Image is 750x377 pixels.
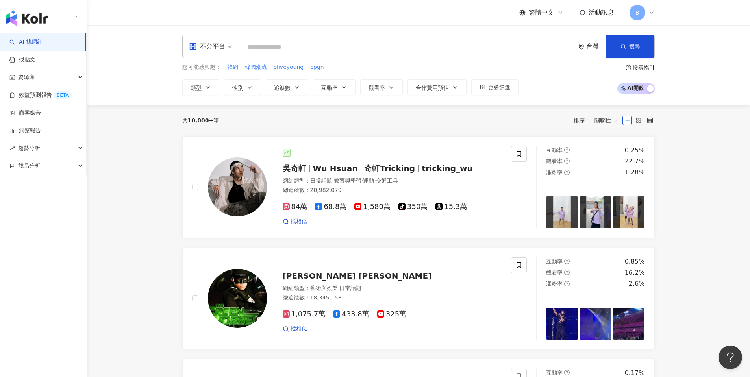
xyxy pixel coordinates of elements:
[266,79,308,95] button: 追蹤數
[625,157,645,166] div: 22.7%
[606,35,654,58] button: 搜尋
[245,63,267,71] span: 韓國潮流
[244,63,267,72] button: 韓國潮流
[313,164,358,173] span: Wu Hsuan
[232,85,243,91] span: 性別
[363,177,374,184] span: 運動
[283,285,502,292] div: 網紅類型 ：
[321,85,338,91] span: 互動率
[422,164,473,173] span: tricking_wu
[635,8,639,17] span: B
[629,43,640,50] span: 搜尋
[208,157,267,216] img: KOL Avatar
[529,8,554,17] span: 繁體中文
[435,203,467,211] span: 15.3萬
[546,269,563,275] span: 觀看率
[564,259,570,264] span: question-circle
[274,85,291,91] span: 追蹤數
[273,63,304,72] button: oliveyoung
[613,308,645,340] img: post-image
[361,177,363,184] span: ·
[564,147,570,153] span: question-circle
[9,109,41,117] a: 商案媒合
[578,44,584,50] span: environment
[18,68,35,86] span: 資源庫
[18,157,40,175] span: 競品分析
[546,308,578,340] img: post-image
[546,196,578,228] img: post-image
[719,346,742,369] iframe: Help Scout Beacon - Open
[471,79,519,95] button: 更多篩選
[546,258,563,264] span: 互動率
[546,370,563,376] span: 互動率
[6,10,48,26] img: logo
[283,203,307,211] span: 84萬
[283,177,502,185] div: 網紅類型 ：
[283,164,306,173] span: 吳奇軒
[546,281,563,287] span: 漲粉率
[189,40,225,53] div: 不分平台
[333,310,369,318] span: 433.8萬
[546,169,563,176] span: 漲粉率
[633,65,655,71] div: 搜尋指引
[338,285,339,291] span: ·
[189,43,197,50] span: appstore
[9,146,15,151] span: rise
[310,177,332,184] span: 日常話題
[283,187,502,194] div: 總追蹤數 ： 20,982,079
[629,279,645,288] div: 2.6%
[625,268,645,277] div: 16.2%
[574,114,622,127] div: 排序：
[376,177,398,184] span: 交通工具
[182,79,219,95] button: 類型
[613,196,645,228] img: post-image
[580,196,611,228] img: post-image
[334,177,361,184] span: 教育與學習
[283,271,432,281] span: [PERSON_NAME] [PERSON_NAME]
[589,9,614,16] span: 活動訊息
[315,203,346,211] span: 68.8萬
[182,63,221,71] span: 您可能感興趣：
[377,310,406,318] span: 325萬
[188,117,214,124] span: 10,000+
[374,177,376,184] span: ·
[9,56,35,64] a: 找貼文
[283,294,502,302] div: 總追蹤數 ： 18,345,153
[313,79,356,95] button: 互動率
[364,164,415,173] span: 奇軒Tricking
[283,218,307,225] a: 找相似
[564,170,570,175] span: question-circle
[332,177,334,184] span: ·
[564,281,570,286] span: question-circle
[283,310,326,318] span: 1,075.7萬
[580,308,611,340] img: post-image
[416,85,449,91] span: 合作費用預估
[18,139,40,157] span: 趨勢分析
[291,325,307,333] span: 找相似
[546,158,563,164] span: 觀看率
[360,79,403,95] button: 觀看率
[407,79,467,95] button: 合作費用預估
[274,63,304,71] span: oliveyoung
[369,85,385,91] span: 觀看率
[9,38,43,46] a: searchAI 找網紅
[626,65,631,70] span: question-circle
[9,91,72,99] a: 效益預測報告BETA
[227,63,239,72] button: 韓網
[488,84,510,91] span: 更多篩選
[587,43,606,50] div: 台灣
[594,114,618,127] span: 關聯性
[625,146,645,155] div: 0.25%
[227,63,238,71] span: 韓網
[625,168,645,177] div: 1.28%
[182,136,655,238] a: KOL Avatar吳奇軒Wu Hsuan奇軒Trickingtricking_wu網紅類型：日常話題·教育與學習·運動·交通工具總追蹤數：20,982,07984萬68.8萬1,580萬350...
[182,117,219,124] div: 共 筆
[310,63,324,71] span: cpgn
[182,248,655,349] a: KOL Avatar[PERSON_NAME] [PERSON_NAME]網紅類型：藝術與娛樂·日常話題總追蹤數：18,345,1531,075.7萬433.8萬325萬找相似互動率questi...
[339,285,361,291] span: 日常話題
[283,325,307,333] a: 找相似
[291,218,307,225] span: 找相似
[354,203,391,211] span: 1,580萬
[564,370,570,375] span: question-circle
[625,257,645,266] div: 0.85%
